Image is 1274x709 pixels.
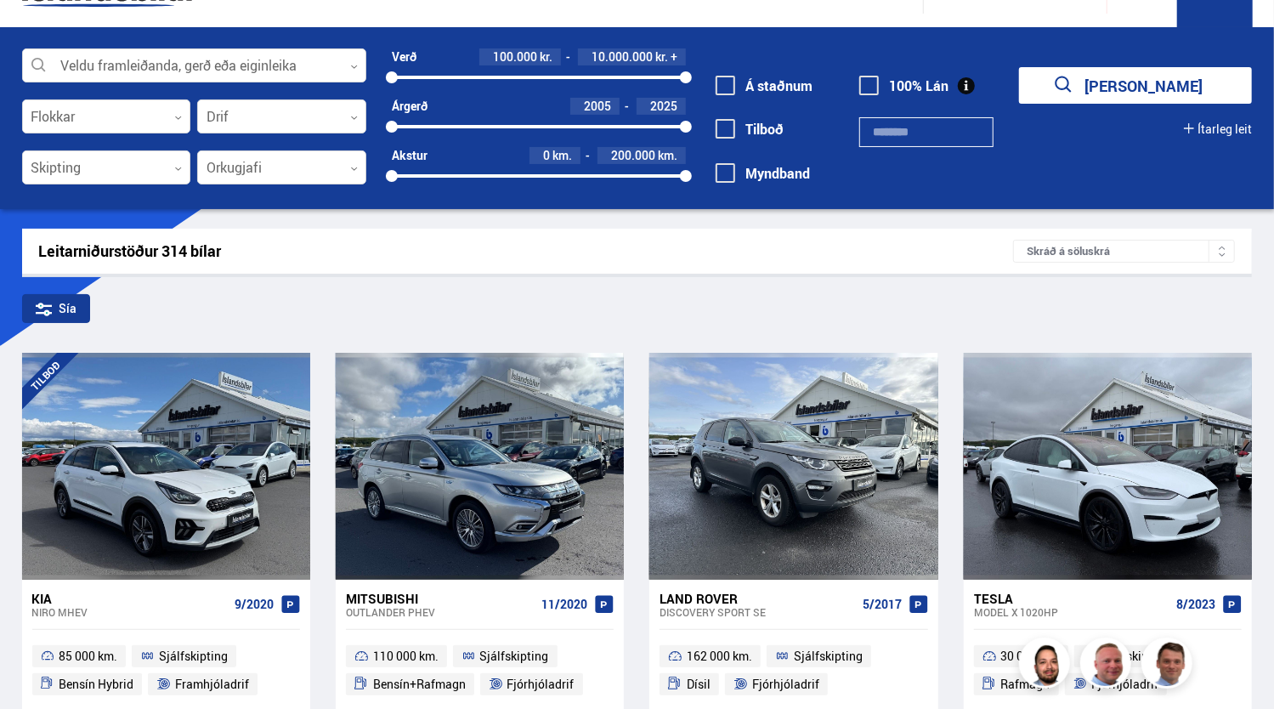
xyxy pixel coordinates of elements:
[32,606,228,618] div: Niro MHEV
[1013,240,1235,263] div: Skráð á söluskrá
[752,674,819,695] span: Fjórhjóladrif
[59,674,133,695] span: Bensín Hybrid
[39,242,1014,260] div: Leitarniðurstöður 314 bílar
[159,646,228,666] span: Sjálfskipting
[658,149,677,162] span: km.
[507,674,575,695] span: Fjórhjóladrif
[974,591,1169,606] div: Tesla
[235,598,274,611] span: 9/2020
[373,674,466,695] span: Bensín+Rafmagn
[1001,674,1050,695] span: Rafmagn
[392,50,416,64] div: Verð
[687,674,711,695] span: Dísil
[493,48,537,65] span: 100.000
[1144,640,1195,691] img: FbJEzSuNWCJXmdc-.webp
[543,147,550,163] span: 0
[716,78,813,94] label: Á staðnum
[794,646,863,666] span: Sjálfskipting
[1184,122,1252,136] button: Ítarleg leit
[552,149,572,162] span: km.
[1001,646,1060,666] span: 30 000 km.
[541,598,587,611] span: 11/2020
[650,98,677,114] span: 2025
[1019,67,1252,104] button: [PERSON_NAME]
[346,591,535,606] div: Mitsubishi
[392,149,427,162] div: Akstur
[14,7,65,58] button: Opna LiveChat spjallviðmót
[859,78,948,94] label: 100% Lán
[1176,598,1215,611] span: 8/2023
[32,591,228,606] div: Kia
[480,646,549,666] span: Sjálfskipting
[687,646,752,666] span: 162 000 km.
[974,606,1169,618] div: Model X 1020HP
[655,50,668,64] span: kr.
[59,646,117,666] span: 85 000 km.
[373,646,439,666] span: 110 000 km.
[716,166,810,181] label: Myndband
[863,598,902,611] span: 5/2017
[1022,640,1073,691] img: nhp88E3Fdnt1Opn2.png
[540,50,552,64] span: kr.
[584,98,611,114] span: 2005
[22,294,90,323] div: Sía
[660,591,855,606] div: Land Rover
[1083,640,1134,691] img: siFngHWaQ9KaOqBr.png
[671,50,677,64] span: +
[611,147,655,163] span: 200.000
[660,606,855,618] div: Discovery Sport SE
[346,606,535,618] div: Outlander PHEV
[716,122,784,137] label: Tilboð
[392,99,427,113] div: Árgerð
[175,674,249,695] span: Framhjóladrif
[592,48,653,65] span: 10.000.000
